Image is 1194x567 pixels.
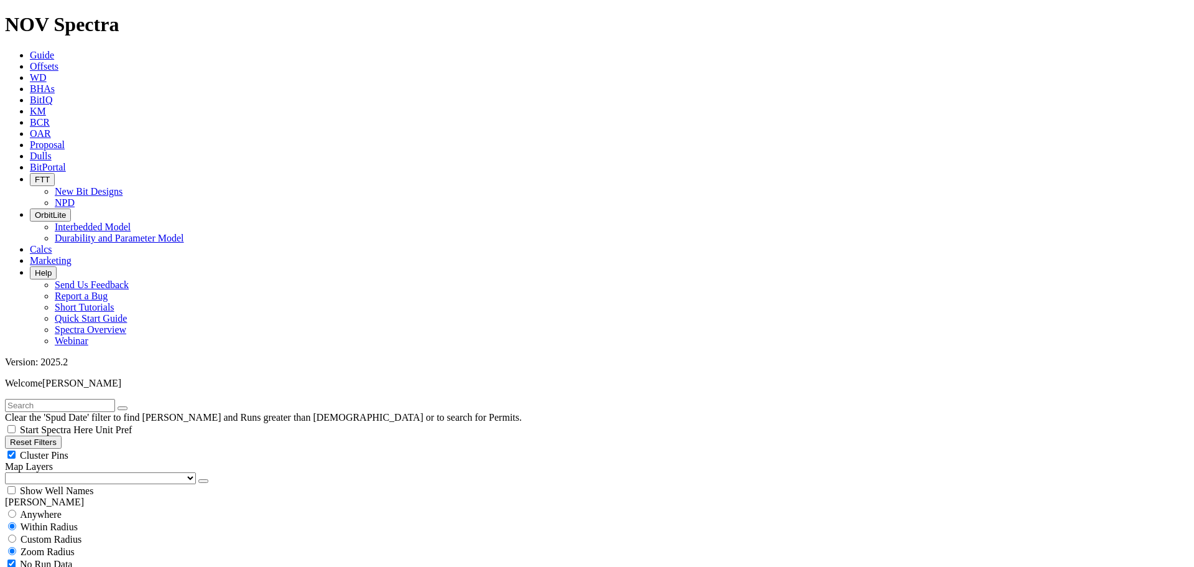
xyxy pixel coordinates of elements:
span: Anywhere [20,509,62,520]
a: Spectra Overview [55,324,126,335]
div: [PERSON_NAME] [5,497,1189,508]
a: OAR [30,128,51,139]
button: Help [30,266,57,279]
span: Zoom Radius [21,546,75,557]
input: Start Spectra Here [7,425,16,433]
a: WD [30,72,47,83]
a: Calcs [30,244,52,255]
a: Durability and Parameter Model [55,233,184,243]
a: BHAs [30,83,55,94]
span: OrbitLite [35,210,66,220]
button: FTT [30,173,55,186]
a: BitIQ [30,95,52,105]
div: Version: 2025.2 [5,357,1189,368]
a: BCR [30,117,50,128]
a: BitPortal [30,162,66,172]
span: Unit Pref [95,424,132,435]
a: Short Tutorials [55,302,114,312]
span: Within Radius [21,522,78,532]
span: FTT [35,175,50,184]
span: Show Well Names [20,485,93,496]
span: Start Spectra Here [20,424,93,435]
a: Proposal [30,139,65,150]
a: KM [30,106,46,116]
a: Quick Start Guide [55,313,127,324]
p: Welcome [5,378,1189,389]
span: [PERSON_NAME] [42,378,121,388]
a: New Bit Designs [55,186,123,197]
span: Help [35,268,52,278]
button: Reset Filters [5,436,62,449]
input: Search [5,399,115,412]
span: Custom Radius [21,534,81,545]
a: NPD [55,197,75,208]
span: Clear the 'Spud Date' filter to find [PERSON_NAME] and Runs greater than [DEMOGRAPHIC_DATA] or to... [5,412,522,423]
a: Guide [30,50,54,60]
span: Cluster Pins [20,450,68,461]
a: Webinar [55,335,88,346]
a: Report a Bug [55,291,108,301]
a: Marketing [30,255,72,266]
span: Map Layers [5,461,53,472]
a: Send Us Feedback [55,279,129,290]
a: Interbedded Model [55,222,131,232]
button: OrbitLite [30,209,71,222]
a: Offsets [30,61,58,72]
h1: NOV Spectra [5,13,1189,36]
a: Dulls [30,151,52,161]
